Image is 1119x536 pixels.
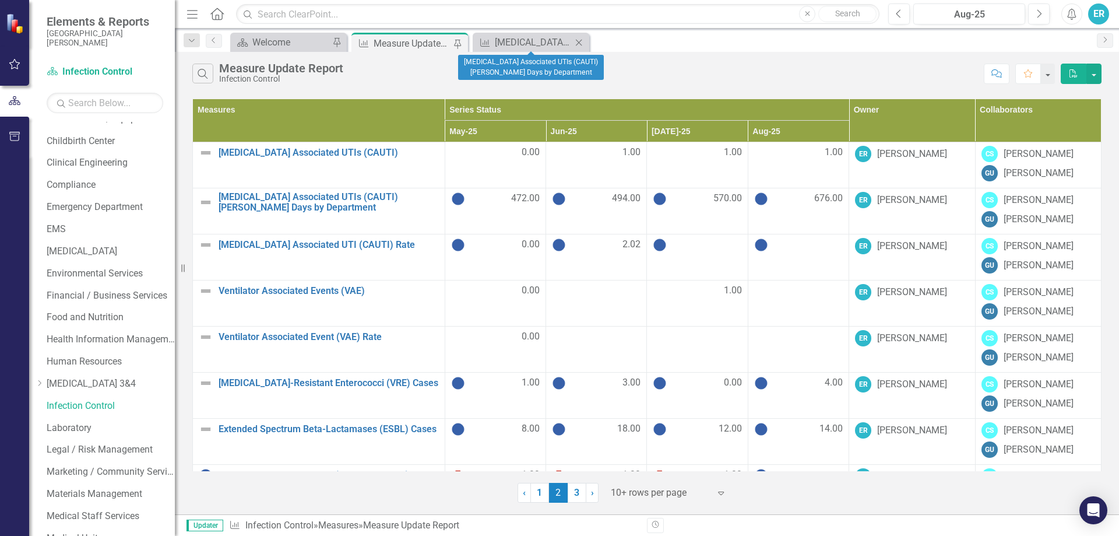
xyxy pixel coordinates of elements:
[1004,378,1074,391] div: [PERSON_NAME]
[1088,3,1109,24] div: ER
[199,468,213,482] img: No Information
[819,422,843,436] span: 14.00
[913,3,1025,24] button: Aug-25
[981,468,998,485] div: CS
[981,303,998,320] div: GU
[1004,286,1074,299] div: [PERSON_NAME]
[193,419,445,465] td: Double-Click to Edit Right Click for Context Menu
[193,373,445,419] td: Double-Click to Edit Right Click for Context Menu
[47,15,163,29] span: Elements & Reports
[47,311,175,324] a: Food and Nutrition
[47,135,175,148] a: Childbirth Center
[236,4,879,24] input: Search ClearPoint...
[981,376,998,393] div: CS
[219,192,439,212] a: [MEDICAL_DATA] Associated UTIs (CAUTI) [PERSON_NAME] Days by Department
[1004,305,1074,318] div: [PERSON_NAME]
[186,520,223,531] span: Updater
[219,62,343,75] div: Measure Update Report
[653,238,667,252] img: No Information
[981,330,998,346] div: CS
[1004,213,1074,226] div: [PERSON_NAME]
[47,443,175,457] a: Legal / Risk Management
[724,468,742,482] span: 1.00
[1004,351,1074,365] div: [PERSON_NAME]
[546,465,647,511] td: Double-Click to Edit
[199,195,213,209] img: Not Defined
[814,192,843,206] span: 676.00
[653,376,667,390] img: No Information
[522,468,540,482] span: 1.00
[47,465,175,479] a: Marketing / Community Services
[219,75,343,83] div: Infection Control
[47,201,175,214] a: Emergency Department
[47,333,175,346] a: Health Information Management
[523,487,526,498] span: ‹
[568,483,586,503] a: 3
[552,192,566,206] img: No Information
[981,257,998,274] div: GU
[219,148,439,158] a: [MEDICAL_DATA] Associated UTIs (CAUTI)
[877,148,947,161] div: [PERSON_NAME]
[1004,194,1074,207] div: [PERSON_NAME]
[981,442,998,458] div: GU
[229,519,638,533] div: » »
[522,422,540,436] span: 8.00
[855,422,871,439] div: ER
[193,142,445,188] td: Double-Click to Edit Right Click for Context Menu
[199,284,213,298] img: Not Defined
[612,192,641,206] span: 494.00
[47,355,175,369] a: Human Resources
[476,35,572,50] a: [MEDICAL_DATA] Associated UTIs (CAUTI) [PERSON_NAME] Days by Department
[981,211,998,227] div: GU
[552,468,566,482] img: Below Plan
[552,422,566,436] img: No Information
[877,332,947,345] div: [PERSON_NAME]
[193,465,445,511] td: Double-Click to Edit Right Click for Context Menu
[47,422,175,435] a: Laboratory
[495,35,572,50] div: [MEDICAL_DATA] Associated UTIs (CAUTI) [PERSON_NAME] Days by Department
[451,192,465,206] img: No Information
[47,267,175,281] a: Environmental Services
[374,36,451,51] div: Measure Update Report
[199,376,213,390] img: Not Defined
[193,327,445,373] td: Double-Click to Edit Right Click for Context Menu
[193,281,445,327] td: Double-Click to Edit Right Click for Context Menu
[981,238,998,254] div: CS
[1004,148,1074,161] div: [PERSON_NAME]
[458,55,604,80] div: [MEDICAL_DATA] Associated UTIs (CAUTI) [PERSON_NAME] Days by Department
[981,284,998,300] div: CS
[981,349,998,366] div: GU
[47,93,163,113] input: Search Below...
[877,470,947,484] div: [PERSON_NAME]
[981,146,998,162] div: CS
[47,245,175,258] a: [MEDICAL_DATA]
[245,520,314,531] a: Infection Control
[877,240,947,253] div: [PERSON_NAME]
[622,468,641,482] span: 1.00
[591,487,594,498] span: ›
[877,424,947,437] div: [PERSON_NAME]
[917,8,1021,22] div: Aug-25
[724,284,742,297] span: 1.00
[522,146,540,159] span: 0.00
[445,465,546,511] td: Double-Click to Edit
[522,330,540,344] span: 0.00
[855,468,871,485] div: ER
[451,422,465,436] img: No Information
[199,146,213,160] img: Not Defined
[877,286,947,299] div: [PERSON_NAME]
[1004,167,1074,180] div: [PERSON_NAME]
[855,376,871,393] div: ER
[47,377,175,391] a: [MEDICAL_DATA] 3&4
[825,146,843,159] span: 1.00
[219,240,439,250] a: [MEDICAL_DATA] Associated UTI (CAUTI) Rate
[1004,259,1074,272] div: [PERSON_NAME]
[622,238,641,252] span: 2.02
[47,65,163,79] a: Infection Control
[647,465,748,511] td: Double-Click to Edit
[855,192,871,208] div: ER
[5,13,26,34] img: ClearPoint Strategy
[754,192,768,206] img: No Information
[1004,443,1074,457] div: [PERSON_NAME]
[47,510,175,523] a: Medical Staff Services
